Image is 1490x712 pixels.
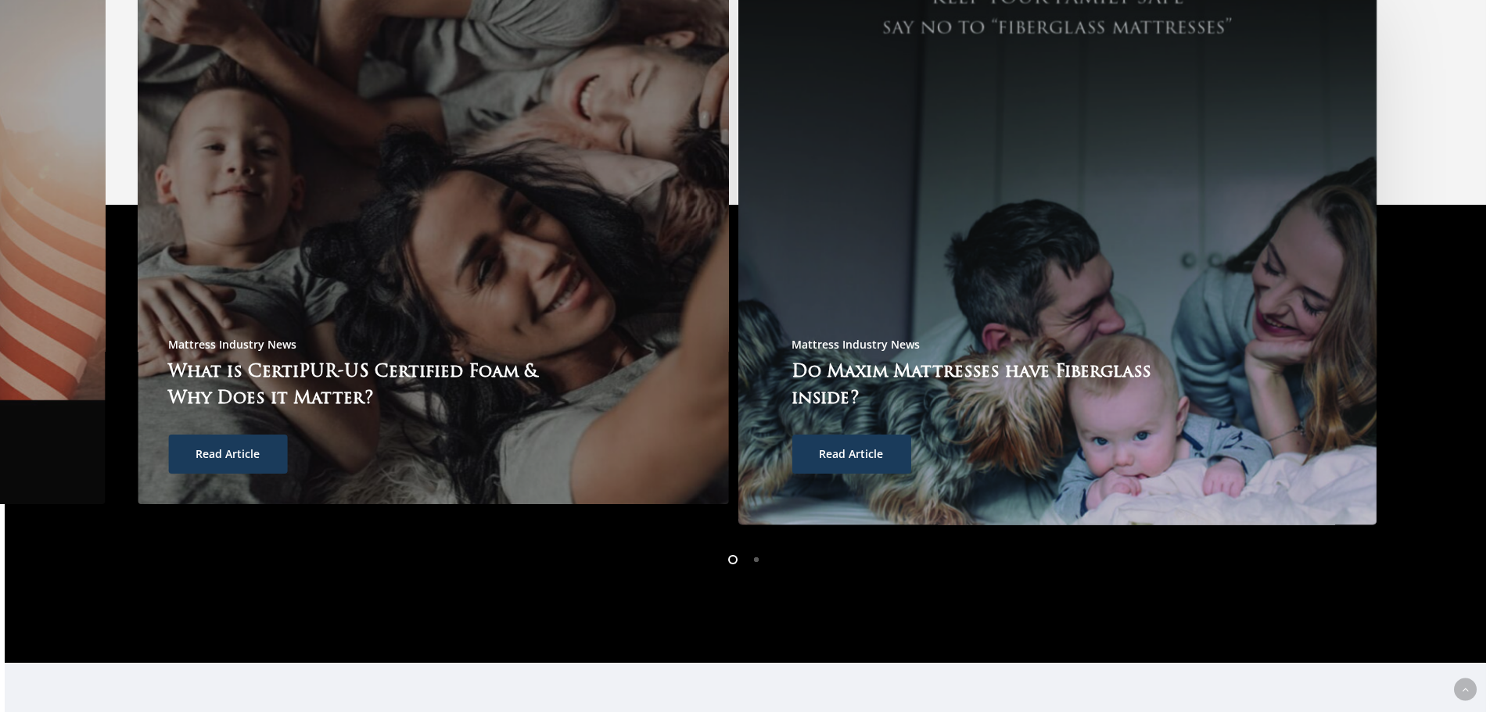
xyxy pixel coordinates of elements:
a: Do Maxim Mattresses have Fiberglass inside? [792,363,1151,408]
a: Mattress Industry News [168,337,296,352]
span: Read Article [196,446,260,462]
li: Page dot 1 [722,547,745,571]
li: Page dot 2 [745,547,769,571]
a: What is CertiPUR-US Certified Foam & Why Does it Matter? [168,363,538,408]
a: Mattress Industry News [792,337,920,352]
a: Back to top [1454,678,1477,701]
a: Read Article [168,435,287,474]
a: Read Article [792,435,910,474]
span: Read Article [819,446,883,462]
